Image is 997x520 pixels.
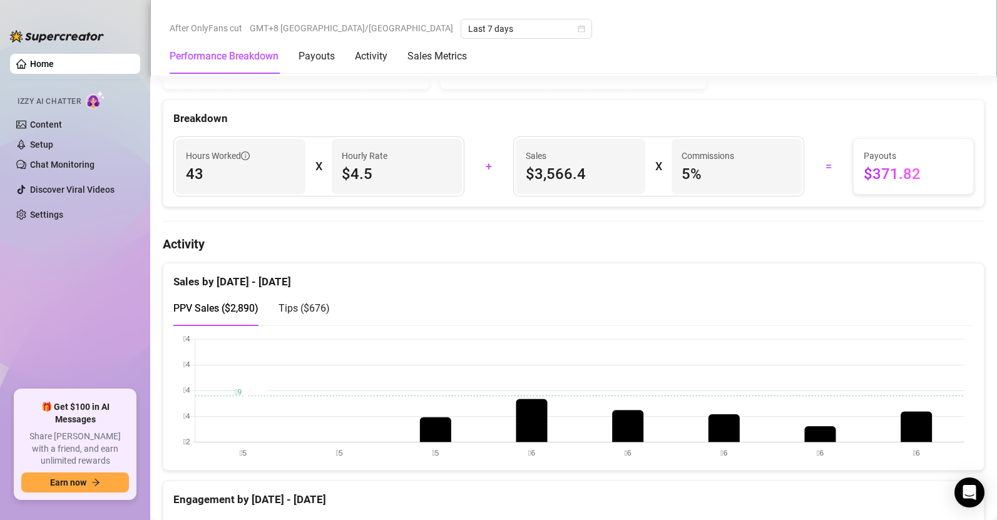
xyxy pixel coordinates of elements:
span: Izzy AI Chatter [18,96,81,108]
span: $4.5 [342,164,451,184]
a: Chat Monitoring [30,160,95,170]
div: Breakdown [173,110,974,127]
span: PPV Sales ( $2,890 ) [173,302,258,314]
div: Sales Metrics [407,49,467,64]
img: logo-BBDzfeDw.svg [10,30,104,43]
h4: Activity [163,235,984,253]
a: Discover Viral Videos [30,185,115,195]
span: 43 [186,164,295,184]
span: $371.82 [864,164,963,184]
span: 🎁 Get $100 in AI Messages [21,401,129,426]
span: $3,566.4 [526,164,635,184]
a: Settings [30,210,63,220]
span: Earn now [50,477,86,487]
article: Commissions [682,149,734,163]
div: = [812,156,846,176]
span: GMT+8 [GEOGRAPHIC_DATA]/[GEOGRAPHIC_DATA] [250,19,453,38]
span: Sales [526,149,635,163]
div: + [472,156,506,176]
button: Earn nowarrow-right [21,472,129,492]
span: Hours Worked [186,149,250,163]
span: info-circle [241,151,250,160]
img: AI Chatter [86,91,105,109]
div: Sales by [DATE] - [DATE] [173,263,974,290]
span: After OnlyFans cut [170,19,242,38]
span: arrow-right [91,478,100,487]
article: Hourly Rate [342,149,387,163]
div: X [315,156,322,176]
span: Tips ( $676 ) [279,302,330,314]
span: Share [PERSON_NAME] with a friend, and earn unlimited rewards [21,431,129,467]
div: Payouts [299,49,335,64]
div: X [655,156,662,176]
div: Engagement by [DATE] - [DATE] [173,481,974,508]
div: Performance Breakdown [170,49,279,64]
span: Last 7 days [468,19,585,38]
div: Open Intercom Messenger [954,477,984,507]
span: Payouts [864,149,963,163]
span: calendar [578,25,585,33]
a: Setup [30,140,53,150]
a: Content [30,120,62,130]
a: Home [30,59,54,69]
span: 5 % [682,164,791,184]
div: Activity [355,49,387,64]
